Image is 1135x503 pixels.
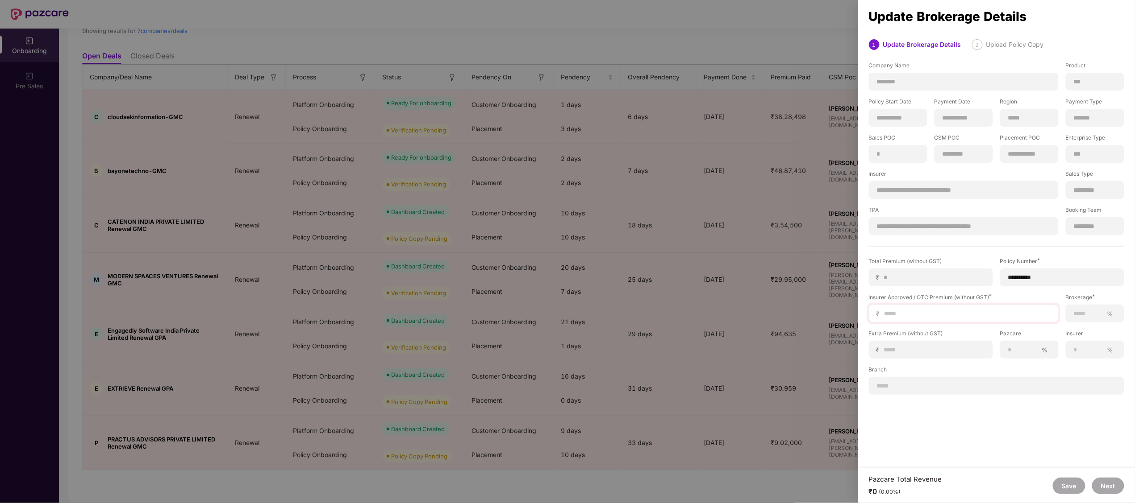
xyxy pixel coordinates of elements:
div: Upload Policy Copy [986,39,1044,50]
label: Placement POC [1000,134,1059,145]
label: Branch [869,366,1124,377]
span: % [1104,346,1117,354]
label: Insurer [869,170,1059,181]
label: Total Premium (without GST) [869,257,993,268]
label: Policy Start Date [869,98,927,109]
span: 2 [976,41,979,48]
div: (0.00%) [879,488,901,495]
div: Pazcare Total Revenue [869,475,942,483]
span: ₹ [876,273,883,282]
label: Product [1066,62,1124,73]
label: TPA [869,206,1059,217]
button: Next [1092,478,1124,494]
span: % [1038,346,1052,354]
label: Extra Premium (without GST) [869,330,993,341]
div: Update Brokerage Details [883,39,961,50]
div: Brokerage [1066,293,1124,301]
label: Company Name [869,62,1059,73]
span: ₹ [876,309,884,318]
label: CSM POC [935,134,993,145]
span: % [1104,309,1117,318]
label: Payment Date [935,98,993,109]
div: Update Brokerage Details [869,12,1124,21]
span: 1 [872,41,876,48]
label: Sales POC [869,134,927,145]
label: Insurer [1066,330,1124,341]
button: Save [1053,478,1085,494]
label: Sales Type [1066,170,1124,181]
label: Booking Team [1066,206,1124,217]
div: Insurer Approved / OTC Premium (without GST) [869,293,1059,301]
label: Payment Type [1066,98,1124,109]
label: Enterprise Type [1066,134,1124,145]
label: Region [1000,98,1059,109]
span: ₹ [876,346,883,354]
div: ₹0 [869,487,942,496]
div: Policy Number [1000,257,1124,265]
label: Pazcare [1000,330,1059,341]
